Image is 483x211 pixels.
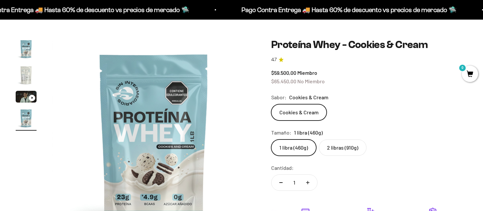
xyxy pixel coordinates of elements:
[298,175,317,190] button: Aumentar cantidad
[297,78,325,84] span: No Miembro
[16,39,37,61] button: Ir al artículo 1
[271,78,296,84] span: $65.450,00
[16,65,37,88] button: Ir al artículo 2
[271,93,287,102] legend: Sabor:
[16,108,37,129] img: Proteína Whey - Cookies & Cream
[16,65,37,86] img: Proteína Whey - Cookies & Cream
[271,128,291,137] legend: Tamaño:
[294,128,323,137] span: 1 libra (460g)
[271,164,294,172] label: Cantidad:
[271,70,296,76] span: $59.500,00
[272,175,290,190] button: Reducir cantidad
[289,93,328,102] span: Cookies & Cream
[271,39,467,51] h1: Proteína Whey - Cookies & Cream
[271,56,467,63] a: 4.74.7 de 5.0 estrellas
[297,70,317,76] span: Miembro
[16,108,37,131] button: Ir al artículo 4
[459,64,466,72] mark: 0
[462,71,478,78] a: 0
[271,56,277,63] span: 4.7
[241,5,456,15] p: Pago Contra Entrega 🚚 Hasta 60% de descuento vs precios de mercado 🛸
[16,39,37,59] img: Proteína Whey - Cookies & Cream
[16,91,37,105] button: Ir al artículo 3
